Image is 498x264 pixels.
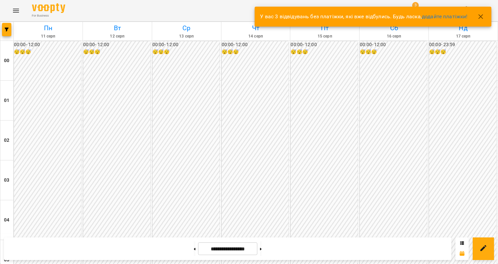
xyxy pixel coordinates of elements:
h6: 00:00 - 12:00 [14,41,81,48]
h6: 14 серп [222,33,289,40]
h6: 16 серп [361,33,427,40]
h6: Чт [222,23,289,33]
h6: 😴😴😴 [222,48,289,56]
span: For Business [32,14,65,18]
h6: 12 серп [84,33,151,40]
h6: Вт [84,23,151,33]
h6: 00 [4,57,9,64]
h6: 😴😴😴 [83,48,150,56]
img: Voopty Logo [32,3,65,13]
h6: 15 серп [291,33,358,40]
h6: Ср [153,23,220,33]
h6: 17 серп [430,33,497,40]
h6: 03 [4,177,9,184]
h6: 00:00 - 12:00 [152,41,220,48]
h6: 11 серп [15,33,82,40]
h6: 00:00 - 23:59 [429,41,496,48]
h6: 13 серп [153,33,220,40]
h6: 😴😴😴 [360,48,427,56]
h6: 😴😴😴 [14,48,81,56]
h6: 02 [4,137,9,144]
h6: 00:00 - 12:00 [83,41,150,48]
h6: 00:00 - 12:00 [222,41,289,48]
h6: 00:00 - 12:00 [360,41,427,48]
a: додайте платіжки! [422,13,468,20]
span: 3 [412,2,419,9]
h6: 😴😴😴 [152,48,220,56]
h6: 😴😴😴 [291,48,358,56]
h6: Пн [15,23,82,33]
button: Menu [8,3,24,19]
h6: 01 [4,97,9,104]
h6: 04 [4,217,9,224]
h6: 😴😴😴 [429,48,496,56]
p: У вас 3 відвідувань без платіжки, які вже відбулись. Будь ласка, [260,13,467,21]
h6: 00:00 - 12:00 [291,41,358,48]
